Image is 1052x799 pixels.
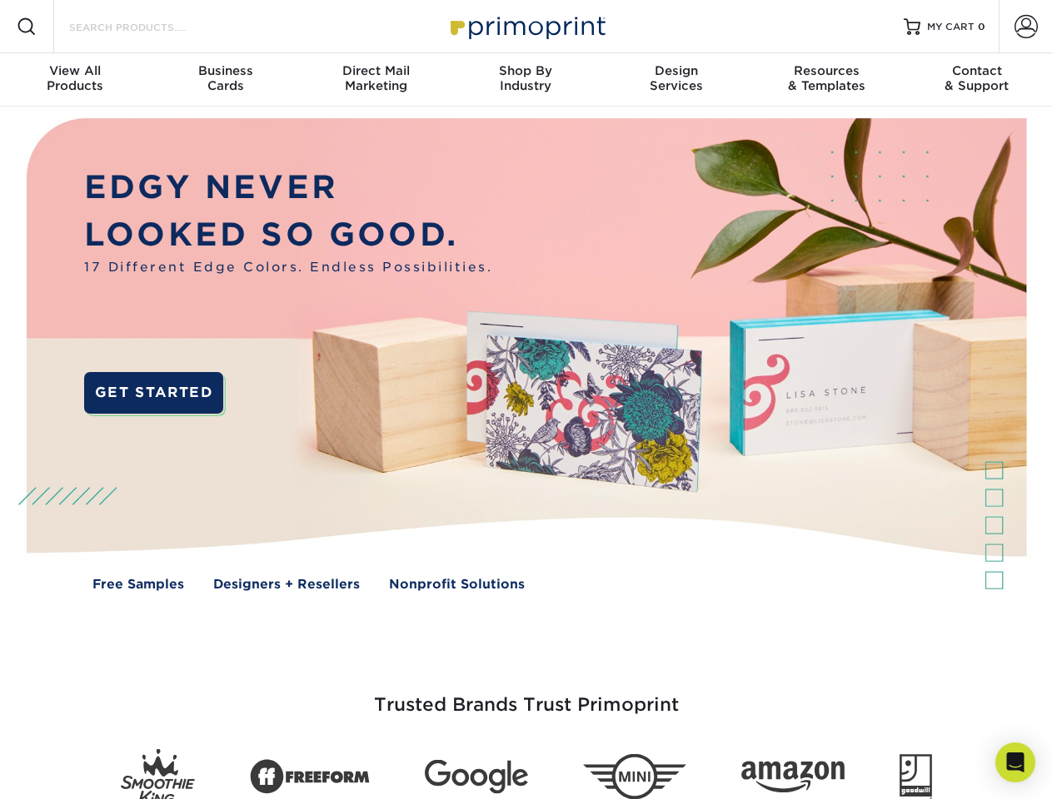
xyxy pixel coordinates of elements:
div: & Templates [751,63,901,93]
div: Marketing [301,63,451,93]
a: Contact& Support [902,53,1052,107]
span: 0 [978,21,985,32]
a: Free Samples [92,575,184,594]
span: Direct Mail [301,63,451,78]
a: Shop ByIndustry [451,53,601,107]
p: LOOKED SO GOOD. [84,211,492,259]
a: Resources& Templates [751,53,901,107]
a: DesignServices [601,53,751,107]
a: Direct MailMarketing [301,53,451,107]
span: Design [601,63,751,78]
span: Contact [902,63,1052,78]
img: Goodwill [900,754,932,799]
div: Open Intercom Messenger [995,742,1035,782]
img: Primoprint [443,8,610,44]
div: Industry [451,63,601,93]
span: Resources [751,63,901,78]
a: GET STARTED [84,372,223,414]
img: Google [425,760,528,794]
img: Amazon [741,762,845,793]
div: & Support [902,63,1052,93]
h3: Trusted Brands Trust Primoprint [39,654,1014,736]
span: Shop By [451,63,601,78]
a: BusinessCards [150,53,300,107]
a: Designers + Resellers [213,575,360,594]
span: MY CART [927,20,975,34]
span: 17 Different Edge Colors. Endless Possibilities. [84,258,492,277]
span: Business [150,63,300,78]
input: SEARCH PRODUCTS..... [67,17,230,37]
div: Services [601,63,751,93]
a: Nonprofit Solutions [389,575,525,594]
div: Cards [150,63,300,93]
p: EDGY NEVER [84,164,492,211]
